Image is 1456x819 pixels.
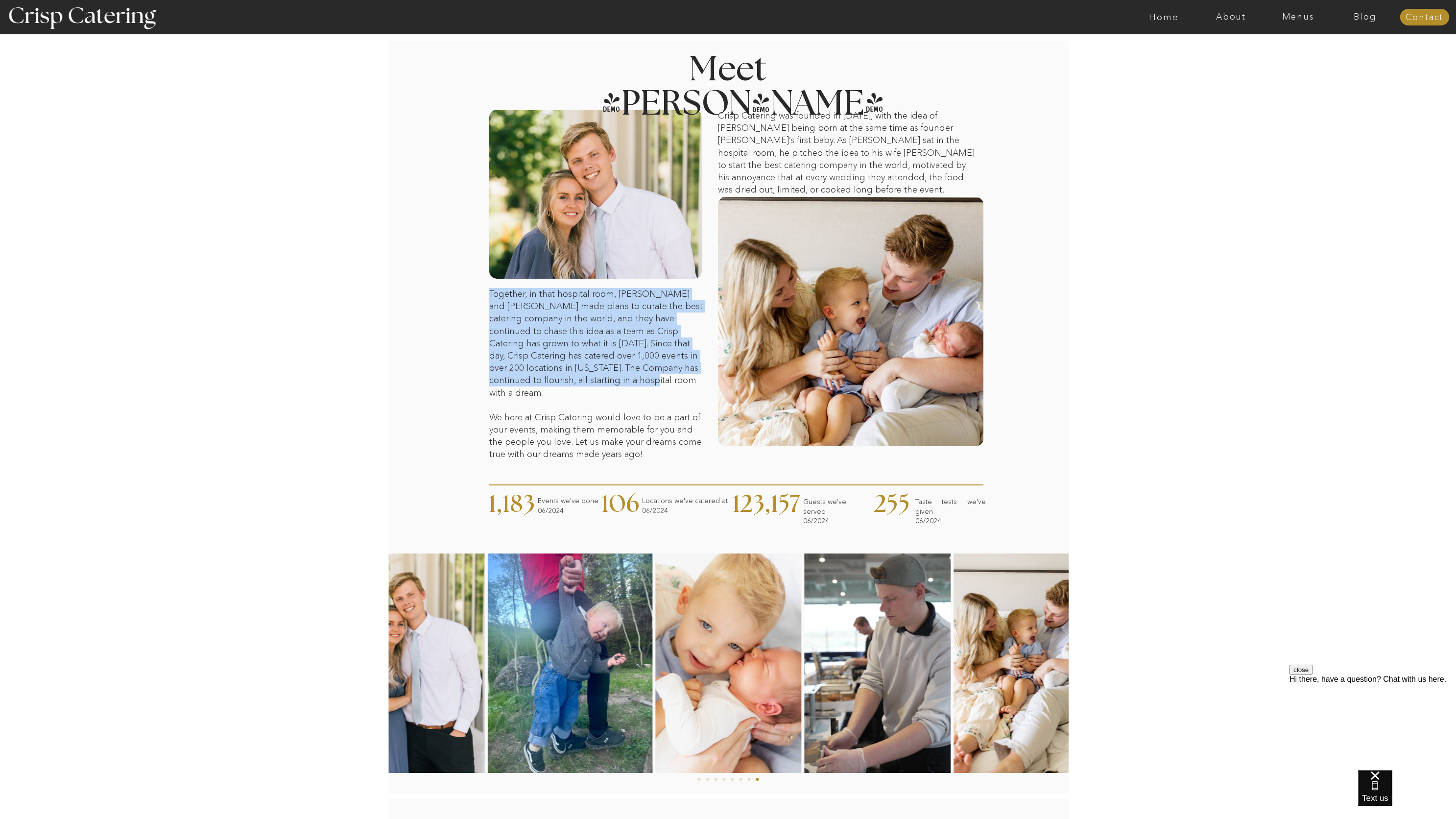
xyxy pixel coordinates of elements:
[1358,770,1456,819] iframe: podium webchat widget bubble
[1197,12,1265,22] a: About
[756,778,759,781] li: Page dot 8
[915,497,986,514] p: Taste tests we've given 06/2024
[489,492,560,518] p: 1,183
[740,778,742,781] li: Page dot 6
[601,492,672,518] p: 106
[731,778,734,781] li: Page dot 5
[1400,13,1449,23] a: Contact
[1130,12,1197,22] a: Home
[601,53,855,92] h2: Meet [PERSON_NAME]
[489,288,705,421] p: Together, in that hospital room, [PERSON_NAME] and [PERSON_NAME] made plans to curate the best ca...
[874,492,944,518] p: 255
[803,497,868,528] p: Guests we've served 06/2024
[1265,12,1332,22] a: Menus
[642,496,733,512] p: Locations we've catered at 06/2024
[748,778,751,781] li: Page dot 7
[1289,665,1456,782] iframe: podium webchat widget prompt
[706,778,709,781] li: Page dot 2
[715,778,717,781] li: Page dot 3
[723,778,726,781] li: Page dot 4
[733,492,803,518] p: 123,157
[718,110,978,197] p: Crisp Catering was founded in [DATE], with the idea of [PERSON_NAME] being born at the same time ...
[1332,12,1399,22] a: Blog
[538,496,608,506] p: Events we've done 06/2024
[698,778,701,781] li: Page dot 1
